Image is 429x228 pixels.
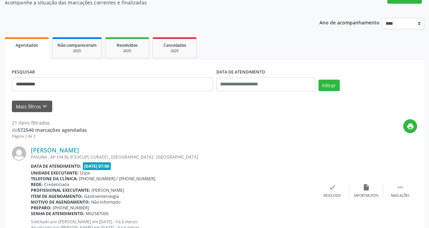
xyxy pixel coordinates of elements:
div: 21 itens filtrados [12,119,87,126]
p: Ano de acompanhamento [319,18,379,26]
span: [PERSON_NAME] [92,187,124,193]
span: Agendados [16,42,38,48]
strong: 572540 marcações agendadas [18,127,87,133]
span: Uspe [80,170,90,176]
div: Página 2 de 2 [12,133,87,139]
span: M02587006 [86,211,109,216]
span: Cancelados [163,42,186,48]
b: Motivo de agendamento: [31,199,90,205]
div: PAVUNA , AP 104 BL B SUCUPI, CURADO , [GEOGRAPHIC_DATA] - [GEOGRAPHIC_DATA] [31,154,315,160]
span: [PHONE_NUMBER] [53,205,89,211]
i: insert_drive_file [363,184,370,191]
button: print [403,119,417,133]
b: Preparo: [31,205,52,211]
a: [PERSON_NAME] [31,146,79,154]
span: Gastroenterologia [84,193,119,199]
b: Data de atendimento: [31,163,81,169]
div: 2025 [57,48,97,54]
b: Profissional executante: [31,187,90,193]
i:  [396,184,404,191]
div: de [12,126,87,133]
span: Não compareceram [57,42,97,48]
div: Mais ações [391,193,409,198]
button: Filtrar [318,80,340,91]
label: DATA DE ATENDIMENTO [216,67,265,78]
span: [DATE] 07:00 [83,162,111,170]
div: Resolvido [324,193,341,198]
div: Exportar (PDF) [354,193,378,198]
img: img [12,146,26,161]
b: Item de agendamento: [31,193,83,199]
div: 2025 [158,48,192,54]
i: keyboard_arrow_down [41,103,48,110]
i: check [329,184,336,191]
span: Credenciada [44,182,69,187]
b: Unidade executante: [31,170,79,176]
div: 2025 [110,48,144,54]
span: Não informado [91,199,120,205]
b: Senha de atendimento: [31,211,84,216]
label: PESQUISAR [12,67,35,78]
b: Telefone da clínica: [31,176,78,182]
b: Rede: [31,182,43,187]
span: [PHONE_NUMBER] / [PHONE_NUMBER] [79,176,155,182]
button: Mais filtroskeyboard_arrow_down [12,101,52,112]
span: Resolvidos [117,42,138,48]
i: print [407,123,414,130]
